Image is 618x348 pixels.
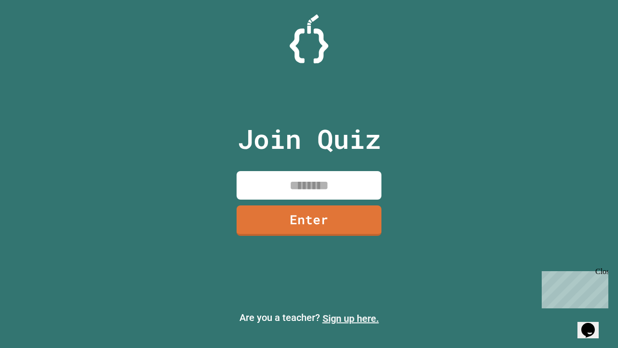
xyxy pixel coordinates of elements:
div: Chat with us now!Close [4,4,67,61]
p: Are you a teacher? [8,310,610,326]
iframe: chat widget [538,267,608,308]
img: Logo.svg [290,14,328,63]
p: Join Quiz [238,119,381,159]
iframe: chat widget [577,309,608,338]
a: Sign up here. [323,313,379,324]
a: Enter [237,205,381,236]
